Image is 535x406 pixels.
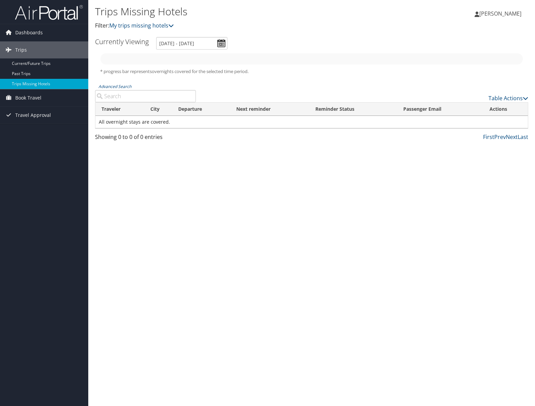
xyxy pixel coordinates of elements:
[172,103,230,116] th: Departure: activate to sort column descending
[156,37,227,50] input: [DATE] - [DATE]
[15,4,83,20] img: airportal-logo.png
[506,133,518,141] a: Next
[483,103,528,116] th: Actions
[95,133,196,144] div: Showing 0 to 0 of 0 entries
[309,103,397,116] th: Reminder Status
[15,41,27,58] span: Trips
[98,84,131,89] a: Advanced Search
[95,37,149,46] h3: Currently Viewing
[475,3,528,24] a: [PERSON_NAME]
[488,94,528,102] a: Table Actions
[230,103,309,116] th: Next reminder
[15,89,41,106] span: Book Travel
[144,103,172,116] th: City: activate to sort column ascending
[95,21,384,30] p: Filter:
[95,103,144,116] th: Traveler: activate to sort column ascending
[15,24,43,41] span: Dashboards
[494,133,506,141] a: Prev
[479,10,521,17] span: [PERSON_NAME]
[397,103,483,116] th: Passenger Email: activate to sort column ascending
[95,116,528,128] td: All overnight stays are covered.
[483,133,494,141] a: First
[109,22,174,29] a: My trips missing hotels
[518,133,528,141] a: Last
[15,107,51,124] span: Travel Approval
[95,90,196,102] input: Advanced Search
[100,68,523,75] h5: * progress bar represents overnights covered for the selected time period.
[95,4,384,19] h1: Trips Missing Hotels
